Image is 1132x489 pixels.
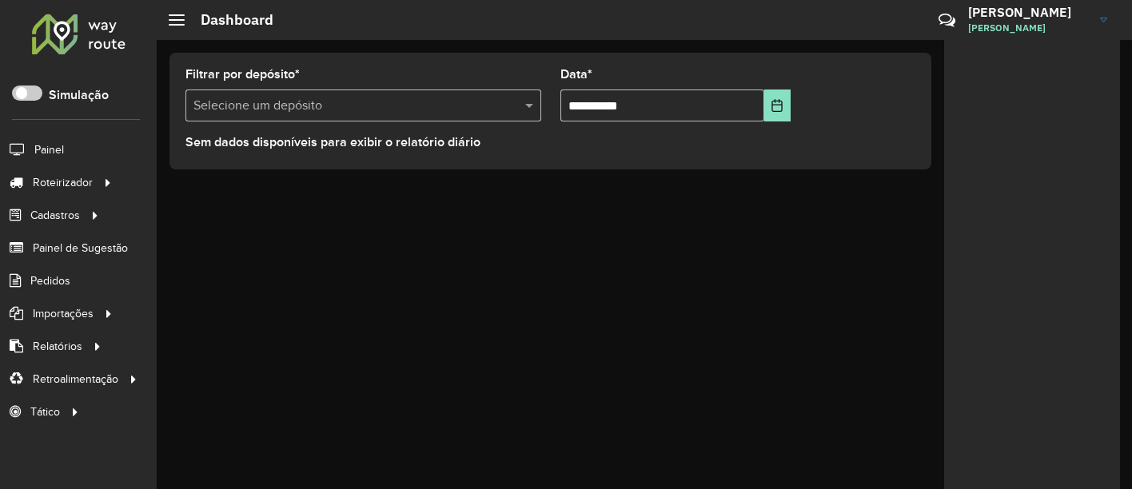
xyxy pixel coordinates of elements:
[30,207,80,224] span: Cadastros
[33,371,118,388] span: Retroalimentação
[930,3,964,38] a: Contato Rápido
[49,85,109,105] label: Simulação
[33,240,128,256] span: Painel de Sugestão
[968,21,1088,35] span: [PERSON_NAME]
[30,272,70,289] span: Pedidos
[185,11,273,29] h2: Dashboard
[764,89,791,121] button: Choose Date
[560,65,592,84] label: Data
[33,338,82,355] span: Relatórios
[30,404,60,420] span: Tático
[33,174,93,191] span: Roteirizador
[34,141,64,158] span: Painel
[33,305,94,322] span: Importações
[968,5,1088,20] h3: [PERSON_NAME]
[185,65,300,84] label: Filtrar por depósito
[185,133,480,152] label: Sem dados disponíveis para exibir o relatório diário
